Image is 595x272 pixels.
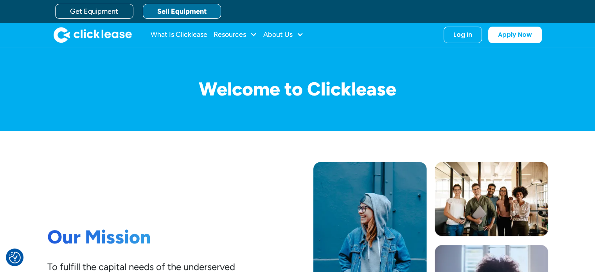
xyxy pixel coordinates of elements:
div: About Us [263,27,304,43]
a: Apply Now [488,27,542,43]
h1: Our Mission [47,226,235,249]
button: Consent Preferences [9,252,21,263]
div: Log In [453,31,472,39]
img: Clicklease logo [54,27,132,43]
a: Sell Equipment [143,4,221,19]
a: What Is Clicklease [151,27,207,43]
h1: Welcome to Clicklease [47,79,548,99]
a: home [54,27,132,43]
a: Get Equipment [55,4,133,19]
div: Resources [214,27,257,43]
img: Revisit consent button [9,252,21,263]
